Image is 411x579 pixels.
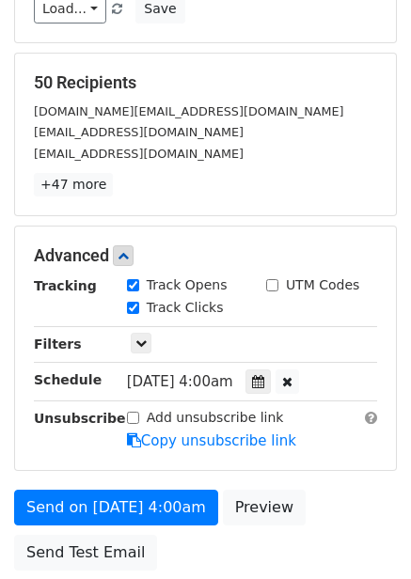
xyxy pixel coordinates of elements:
[34,125,244,139] small: [EMAIL_ADDRESS][DOMAIN_NAME]
[286,275,359,295] label: UTM Codes
[223,490,306,525] a: Preview
[34,245,377,266] h5: Advanced
[34,173,113,196] a: +47 more
[147,275,228,295] label: Track Opens
[14,490,218,525] a: Send on [DATE] 4:00am
[127,432,296,449] a: Copy unsubscribe link
[317,489,411,579] iframe: Chat Widget
[147,298,224,318] label: Track Clicks
[34,411,126,426] strong: Unsubscribe
[34,147,244,161] small: [EMAIL_ADDRESS][DOMAIN_NAME]
[34,372,102,387] strong: Schedule
[127,373,233,390] span: [DATE] 4:00am
[14,535,157,571] a: Send Test Email
[34,336,82,352] strong: Filters
[34,278,97,293] strong: Tracking
[147,408,284,428] label: Add unsubscribe link
[34,104,343,118] small: [DOMAIN_NAME][EMAIL_ADDRESS][DOMAIN_NAME]
[34,72,377,93] h5: 50 Recipients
